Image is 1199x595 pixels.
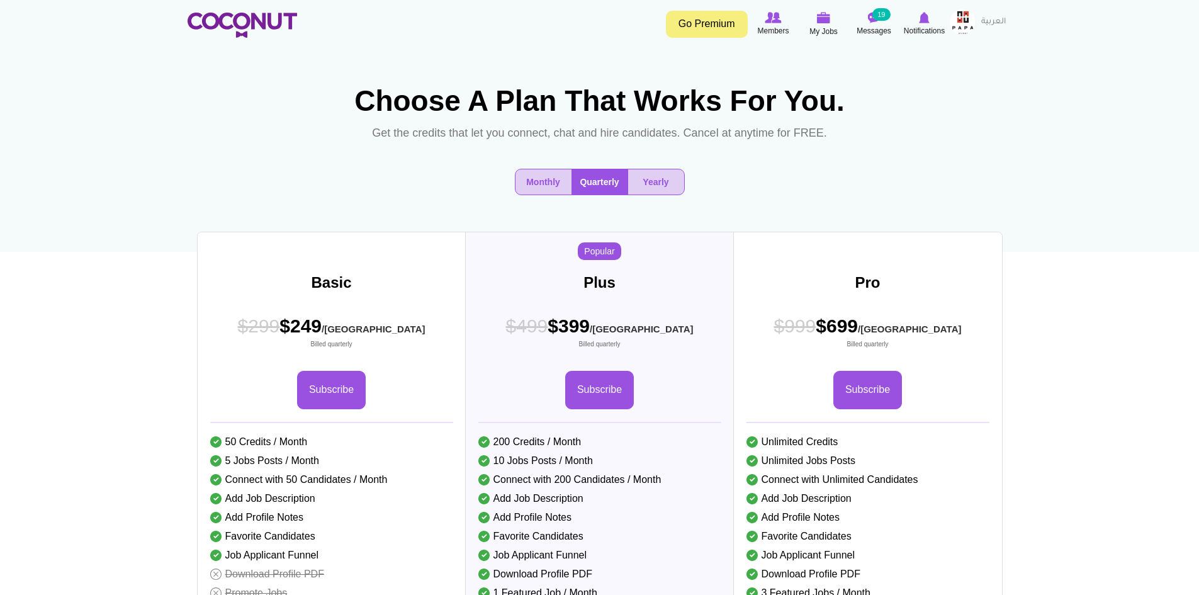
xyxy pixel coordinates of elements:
[297,371,366,409] a: Subscribe
[210,489,453,508] li: Add Job Description
[774,340,962,349] small: Billed quarterly
[506,315,548,336] span: $499
[322,324,425,334] sub: /[GEOGRAPHIC_DATA]
[478,489,721,508] li: Add Job Description
[919,12,930,23] img: Notifications
[590,324,693,334] sub: /[GEOGRAPHIC_DATA]
[188,13,297,38] img: Home
[478,451,721,470] li: 10 Jobs Posts / Month
[746,489,989,508] li: Add Job Description
[857,25,891,37] span: Messages
[849,9,899,38] a: Messages Messages 19
[817,12,831,23] img: My Jobs
[238,313,425,349] span: $249
[210,433,453,451] li: 50 Credits / Month
[210,508,453,527] li: Add Profile Notes
[746,527,989,546] li: Favorite Candidates
[809,25,838,38] span: My Jobs
[565,371,634,409] a: Subscribe
[571,169,628,195] button: Quarterly
[210,565,453,584] li: Download Profile PDF
[515,169,571,195] button: Monthly
[198,275,466,291] h3: Basic
[975,9,1012,35] a: العربية
[238,340,425,349] small: Billed quarterly
[774,315,816,336] span: $999
[478,508,721,527] li: Add Profile Notes
[748,9,799,38] a: Browse Members Members
[899,9,950,38] a: Notifications Notifications
[734,275,1002,291] h3: Pro
[478,565,721,584] li: Download Profile PDF
[858,324,961,334] sub: /[GEOGRAPHIC_DATA]
[746,433,989,451] li: Unlimited Credits
[506,340,694,349] small: Billed quarterly
[466,275,734,291] h3: Plus
[833,371,902,409] a: Subscribe
[746,451,989,470] li: Unlimited Jobs Posts
[746,565,989,584] li: Download Profile PDF
[774,313,962,349] span: $699
[757,25,789,37] span: Members
[506,313,694,349] span: $399
[210,451,453,470] li: 5 Jobs Posts / Month
[210,527,453,546] li: Favorite Candidates
[666,11,748,38] a: Go Premium
[210,546,453,565] li: Job Applicant Funnel
[578,242,621,260] span: Popular
[210,470,453,489] li: Connect with 50 Candidates / Month
[746,470,989,489] li: Connect with Unlimited Candidates
[238,315,280,336] span: $299
[478,546,721,565] li: Job Applicant Funnel
[765,12,781,23] img: Browse Members
[348,85,852,117] h1: Choose A Plan That Works For You.
[746,508,989,527] li: Add Profile Notes
[746,546,989,565] li: Job Applicant Funnel
[478,527,721,546] li: Favorite Candidates
[367,123,831,144] p: Get the credits that let you connect, chat and hire candidates. Cancel at anytime for FREE.
[478,433,721,451] li: 200 Credits / Month
[628,169,684,195] button: Yearly
[868,12,881,23] img: Messages
[799,9,849,39] a: My Jobs My Jobs
[872,8,890,21] small: 19
[904,25,945,37] span: Notifications
[478,470,721,489] li: Connect with 200 Candidates / Month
